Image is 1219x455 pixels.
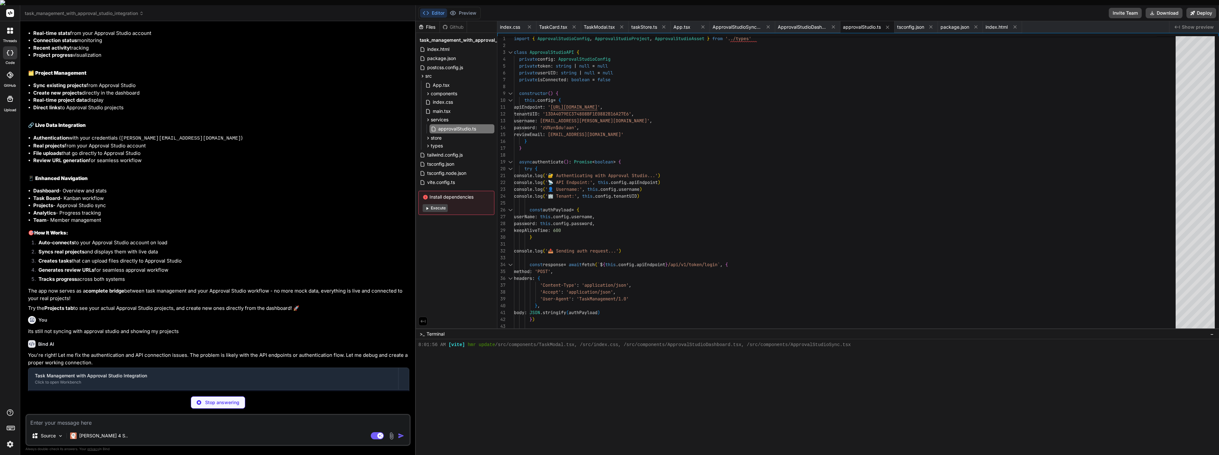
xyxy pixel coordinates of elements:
strong: Real-time project data [33,97,87,103]
span: boolean [571,77,590,83]
div: 20 [497,165,505,172]
span: null [597,63,608,69]
span: ApprovalStudioProject [595,36,650,41]
span: this [598,179,608,185]
div: 7 [497,76,505,83]
span: [EMAIL_ADDRESS][PERSON_NAME][DOMAIN_NAME]' [540,118,650,124]
span: TaskModal.tsx [584,24,615,30]
span: components [431,90,457,97]
h3: 🎯 [28,229,409,237]
div: 8 [497,83,505,90]
label: Upload [4,107,16,113]
span: . [550,214,553,220]
li: from your Approval Studio account [33,30,409,37]
span: null [584,70,595,76]
div: 23 [497,186,505,193]
span: console [514,179,532,185]
span: { [618,159,621,165]
span: response [543,262,564,267]
img: attachment [388,432,395,440]
span: ) [550,90,553,96]
span: , [600,104,603,110]
span: , [592,220,595,226]
span: ( [543,248,545,254]
span: : [535,118,537,124]
span: . [550,220,553,226]
strong: 🗂️ Project Management [28,70,86,76]
div: 34 [497,261,505,268]
span: , [590,36,592,41]
div: 3 [497,49,505,56]
div: 28 [497,220,505,227]
span: authenticate [532,159,564,165]
span: '🔐 Authenticating with Approval Studio...' [545,173,658,178]
span: index.html [427,45,450,53]
span: keepAliveTime [514,227,548,233]
li: tracking [33,44,409,52]
span: ' [548,104,550,110]
span: . [569,214,571,220]
li: directly in the dashboard [33,89,409,97]
span: 'zU%yn$du!aan' [540,125,577,130]
span: postcss.config.js [427,64,464,71]
span: await [569,262,582,267]
span: store [431,135,442,141]
div: 12 [497,111,505,117]
span: '👤 Username:' [545,186,582,192]
span: , [650,118,652,124]
span: console [514,248,532,254]
div: 18 [497,152,505,159]
span: password [514,220,535,226]
span: } [524,138,527,144]
div: 33 [497,254,505,261]
span: apiEndpoint [514,104,543,110]
div: 13 [497,117,505,124]
span: ( [543,179,545,185]
div: Click to collapse the range. [506,165,515,172]
span: task_management_with_approval_studio_integration [25,10,144,17]
span: reviewEmail [514,131,543,137]
strong: 📱 Enhanced Navigation [28,175,88,181]
span: tailwind.config.js [427,151,463,159]
span: } [519,145,522,151]
span: src [425,73,432,79]
span: Show preview [1182,24,1214,30]
span: , [593,179,595,185]
li: visualization [33,52,409,59]
div: Task Management with Approval Studio Integration [35,372,392,379]
li: display [33,97,409,104]
span: apiEndpoint [629,179,658,185]
span: password [514,125,535,130]
span: config [537,97,553,103]
span: { [577,207,579,213]
strong: Team [33,217,47,223]
div: Click to collapse the range. [506,90,515,97]
span: false [597,77,610,83]
span: | [579,70,582,76]
span: this [540,214,550,220]
div: 26 [497,206,505,213]
span: ( [543,173,545,178]
img: Claude 4 Sonnet [70,432,77,439]
span: . [532,186,535,192]
div: Click to open Workbench [35,380,392,385]
span: userUID [537,70,556,76]
span: isConnected [537,77,566,83]
div: 15 [497,131,505,138]
span: username [571,214,592,220]
label: code [6,60,15,66]
div: Click to collapse the range. [506,206,515,213]
span: config [553,220,569,226]
span: this [524,97,535,103]
div: Click to collapse the range. [506,97,515,104]
span: private [519,63,537,69]
span: username [619,186,640,192]
span: '../types' [725,36,751,41]
div: 29 [497,227,505,234]
strong: Syncs real projects [38,249,84,255]
button: Editor [420,8,447,18]
strong: Task Board [33,195,60,201]
span: 600 [553,227,561,233]
button: Deploy [1186,8,1216,18]
span: , [577,125,579,130]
